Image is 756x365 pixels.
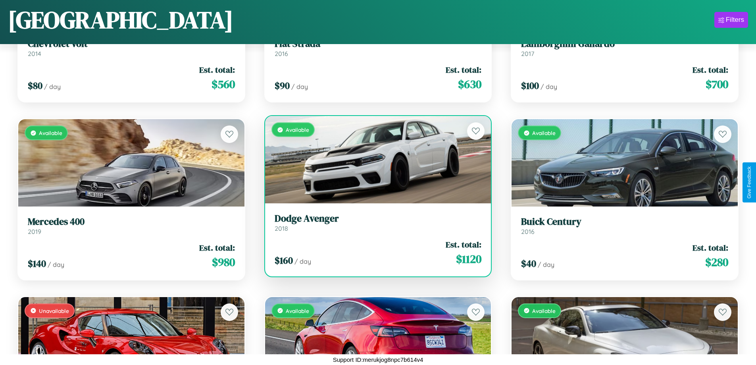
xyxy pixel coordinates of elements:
[693,64,728,75] span: Est. total:
[28,50,41,58] span: 2014
[275,213,482,232] a: Dodge Avenger2018
[714,12,748,28] button: Filters
[521,216,728,228] h3: Buick Century
[538,261,554,268] span: / day
[532,129,556,136] span: Available
[275,38,482,50] h3: Fiat Strada
[199,242,235,253] span: Est. total:
[521,38,728,50] h3: Lamborghini Gallardo
[286,307,309,314] span: Available
[521,50,534,58] span: 2017
[28,38,235,50] h3: Chevrolet Volt
[28,216,235,236] a: Mercedes 4002019
[291,83,308,91] span: / day
[199,64,235,75] span: Est. total:
[294,257,311,265] span: / day
[521,228,535,236] span: 2016
[521,257,536,270] span: $ 40
[532,307,556,314] span: Available
[446,64,481,75] span: Est. total:
[275,254,293,267] span: $ 160
[286,126,309,133] span: Available
[521,79,539,92] span: $ 100
[521,38,728,58] a: Lamborghini Gallardo2017
[275,79,290,92] span: $ 90
[39,307,69,314] span: Unavailable
[28,228,41,236] span: 2019
[28,38,235,58] a: Chevrolet Volt2014
[39,129,62,136] span: Available
[521,216,728,236] a: Buick Century2016
[705,254,728,270] span: $ 280
[333,354,423,365] p: Support ID: merukjog8npc7b614v4
[706,76,728,92] span: $ 700
[275,224,288,232] span: 2018
[275,213,482,224] h3: Dodge Avenger
[746,166,752,199] div: Give Feedback
[458,76,481,92] span: $ 630
[28,257,46,270] span: $ 140
[48,261,64,268] span: / day
[8,4,233,36] h1: [GEOGRAPHIC_DATA]
[212,254,235,270] span: $ 980
[275,50,288,58] span: 2016
[456,251,481,267] span: $ 1120
[693,242,728,253] span: Est. total:
[28,79,42,92] span: $ 80
[726,16,744,24] div: Filters
[541,83,557,91] span: / day
[28,216,235,228] h3: Mercedes 400
[212,76,235,92] span: $ 560
[44,83,61,91] span: / day
[275,38,482,58] a: Fiat Strada2016
[446,239,481,250] span: Est. total:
